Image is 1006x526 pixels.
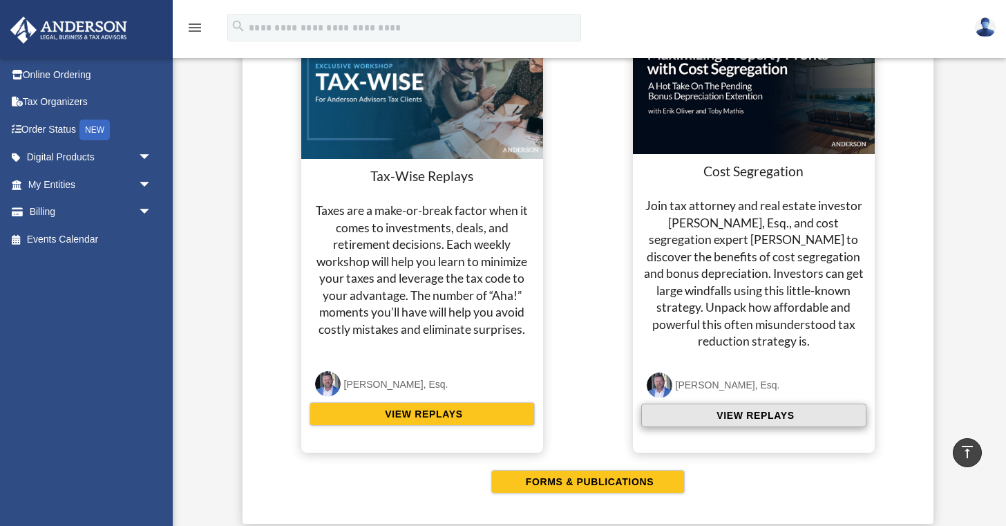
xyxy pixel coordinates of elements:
i: search [231,19,246,34]
div: [PERSON_NAME], Esq. [344,376,448,393]
h3: Tax-Wise Replays [310,167,535,186]
div: NEW [79,120,110,140]
span: arrow_drop_down [138,144,166,172]
div: [PERSON_NAME], Esq. [676,377,780,394]
button: VIEW REPLAYS [310,402,535,426]
img: Toby-circle-head.png [647,373,672,398]
h4: Join tax attorney and real estate investor [PERSON_NAME], Esq., and cost segregation expert [PERS... [641,198,866,350]
span: arrow_drop_down [138,171,166,199]
button: FORMS & PUBLICATIONS [491,470,685,494]
span: VIEW REPLAYS [712,408,794,422]
i: vertical_align_top [959,444,976,460]
button: VIEW REPLAYS [641,404,866,427]
a: FORMS & PUBLICATIONS [256,470,920,494]
img: User Pic [975,17,996,37]
a: menu [187,24,203,36]
a: Online Ordering [10,61,173,88]
h3: Cost Segregation [641,162,866,181]
a: Tax Organizers [10,88,173,116]
img: Anderson Advisors Platinum Portal [6,17,131,44]
span: VIEW REPLAYS [381,407,462,421]
span: FORMS & PUBLICATIONS [522,475,654,489]
a: vertical_align_top [953,438,982,467]
img: taxwise-replay.png [301,18,543,159]
a: Billingarrow_drop_down [10,198,173,226]
a: Digital Productsarrow_drop_down [10,144,173,171]
i: menu [187,19,203,36]
a: Order StatusNEW [10,115,173,144]
a: My Entitiesarrow_drop_down [10,171,173,198]
a: Events Calendar [10,225,173,253]
img: cost-seg-update.jpg [633,18,875,154]
img: Toby-circle-head.png [315,371,341,397]
span: arrow_drop_down [138,198,166,227]
h4: Taxes are a make-or-break factor when it comes to investments, deals, and retirement decisions. E... [310,203,535,338]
